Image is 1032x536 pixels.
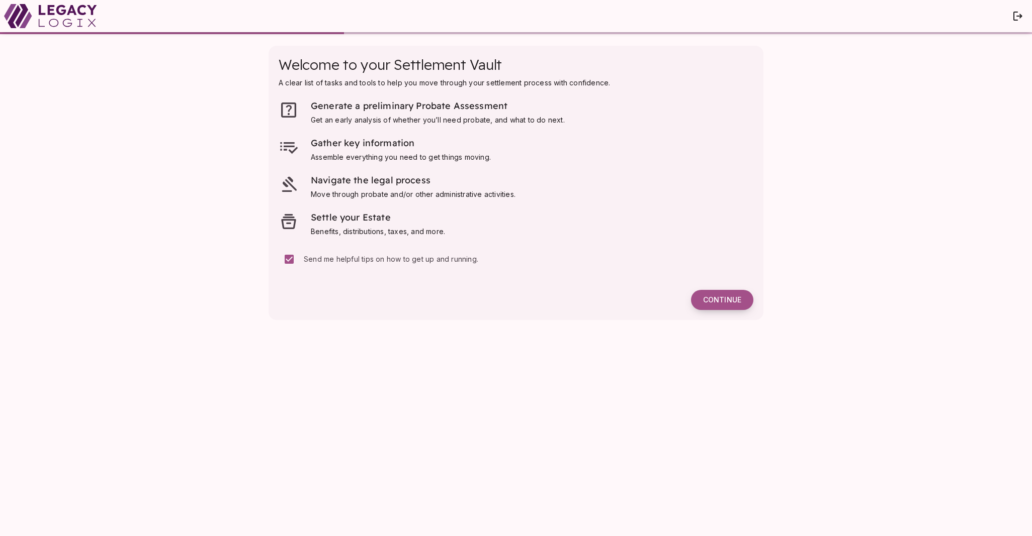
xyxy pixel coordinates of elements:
span: Settle your Estate [311,211,391,223]
button: Continue [691,290,753,310]
span: Send me helpful tips on how to get up and running. [304,255,478,263]
span: Generate a preliminary Probate Assessment [311,100,507,112]
span: Gather key information [311,137,414,149]
span: Continue [703,295,741,304]
span: Move through probate and/or other administrative activities. [311,190,515,198]
span: A clear list of tasks and tools to help you move through your settlement process with confidence. [279,78,610,87]
span: Welcome to your Settlement Vault [279,56,502,73]
span: Navigate the legal process [311,174,431,186]
span: Benefits, distributions, taxes, and more. [311,227,445,236]
span: Assemble everything you need to get things moving. [311,153,491,161]
span: Get an early analysis of whether you’ll need probate, and what to do next. [311,116,565,124]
